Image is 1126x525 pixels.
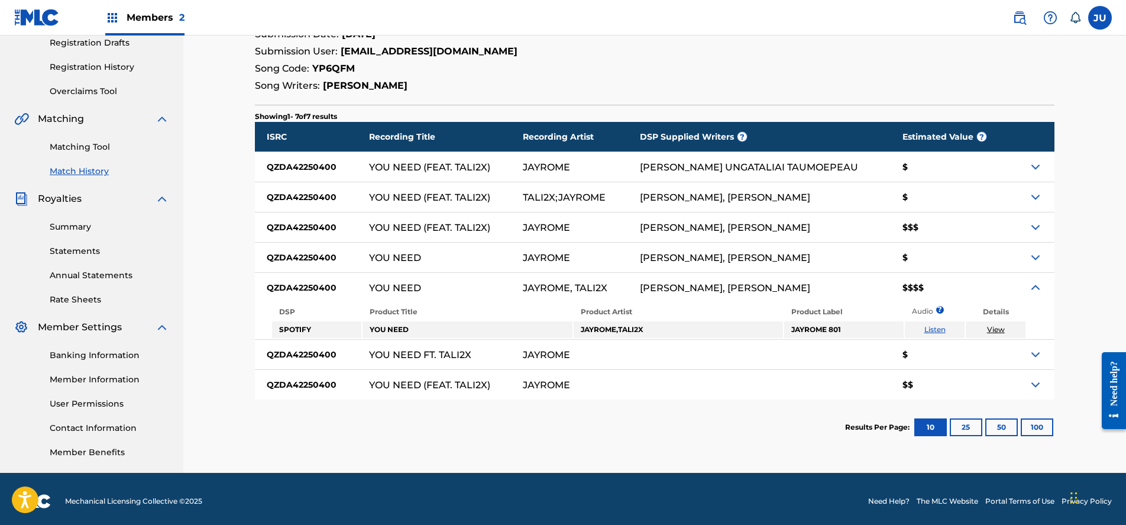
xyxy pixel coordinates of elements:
a: Summary [50,221,169,233]
img: Expand Icon [1028,281,1043,295]
span: 2 [179,12,185,23]
div: $$ [891,370,1008,400]
div: [PERSON_NAME], [PERSON_NAME] [640,223,810,233]
p: Results Per Page: [845,422,913,433]
div: DSP Supplied Writers [640,122,891,152]
div: Help [1038,6,1062,30]
th: Product Title [363,304,572,320]
img: Royalties [14,192,28,206]
div: YOU NEED FT. TALI2X [369,350,471,360]
div: YOU NEED [369,283,421,293]
img: help [1043,11,1057,25]
td: JAYROME 801 [784,321,904,338]
strong: [EMAIL_ADDRESS][DOMAIN_NAME] [341,46,517,57]
a: Public Search [1008,6,1031,30]
div: [PERSON_NAME], [PERSON_NAME] [640,192,810,202]
td: YOU NEED [363,321,572,338]
div: User Menu [1088,6,1112,30]
img: Expand Icon [1028,220,1043,234]
img: Top Rightsholders [105,11,119,25]
div: Recording Title [369,122,523,152]
div: JAYROME [523,350,570,360]
span: Submission User: [255,46,338,57]
img: Expand Icon [1028,250,1043,265]
div: [PERSON_NAME], [PERSON_NAME] [640,283,810,293]
div: ISRC [255,122,369,152]
img: Expand Icon [1028,190,1043,204]
div: Drag [1070,480,1078,516]
a: User Permissions [50,398,169,410]
a: Privacy Policy [1062,496,1112,507]
span: Royalties [38,192,82,206]
span: ? [737,132,747,141]
div: [PERSON_NAME], [PERSON_NAME] [640,253,810,263]
div: YOU NEED (FEAT. TALI2X) [369,380,490,390]
div: QZDA42250400 [255,243,369,272]
button: 50 [985,418,1018,436]
a: Listen [924,325,946,334]
a: Registration History [50,61,169,73]
div: QZDA42250400 [255,273,369,302]
div: TALI2X;JAYROME [523,192,606,202]
a: Annual Statements [50,269,169,282]
div: Recording Artist [523,122,640,152]
strong: YP6QFM [312,63,355,74]
div: YOU NEED (FEAT. TALI2X) [369,223,490,233]
a: Contact Information [50,422,169,434]
div: QZDA42250400 [255,370,369,400]
div: JAYROME [523,253,570,263]
th: Product Label [784,304,904,320]
a: Matching Tool [50,141,169,153]
th: DSP [272,304,362,320]
img: Expand Icon [1028,378,1043,392]
img: Expand Icon [1028,347,1043,362]
div: Notifications [1069,12,1081,24]
a: The MLC Website [917,496,978,507]
span: Song Code: [255,63,309,74]
div: $ [891,182,1008,212]
a: View [987,325,1005,334]
div: Chat Widget [1067,468,1126,525]
span: Matching [38,112,84,126]
div: YOU NEED (FEAT. TALI2X) [369,192,490,202]
div: QZDA42250400 [255,212,369,242]
div: QZDA42250400 [255,152,369,182]
div: $ [891,152,1008,182]
div: $ [891,243,1008,272]
a: Statements [50,245,169,257]
a: Need Help? [868,496,910,507]
a: Member Benefits [50,446,169,459]
iframe: Resource Center [1093,342,1126,439]
img: expand [155,192,169,206]
img: MLC Logo [14,9,60,26]
img: expand [155,112,169,126]
div: Estimated Value [891,122,1008,152]
div: JAYROME [523,380,570,390]
span: Member Settings [38,320,122,334]
a: Rate Sheets [50,294,169,306]
span: Song Writers: [255,80,320,91]
div: $$$$ [891,273,1008,302]
div: YOU NEED (FEAT. TALI2X) [369,162,490,172]
a: Overclaims Tool [50,85,169,98]
a: Registration Drafts [50,37,169,49]
a: Member Information [50,373,169,386]
a: Match History [50,165,169,178]
p: Showing 1 - 7 of 7 results [255,111,337,122]
button: 100 [1021,418,1053,436]
button: 10 [914,418,947,436]
a: Portal Terms of Use [985,496,1054,507]
div: $ [891,340,1008,369]
strong: [PERSON_NAME] [323,80,407,91]
span: Mechanical Licensing Collective © 2025 [65,496,202,507]
p: Audio [905,306,919,317]
span: Members [127,11,185,24]
img: search [1012,11,1027,25]
div: JAYROME [523,223,570,233]
img: Expand Icon [1028,160,1043,174]
div: [PERSON_NAME] UNGATALIAI TAUMOEPEAU [640,162,858,172]
a: Banking Information [50,349,169,362]
div: QZDA42250400 [255,182,369,212]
